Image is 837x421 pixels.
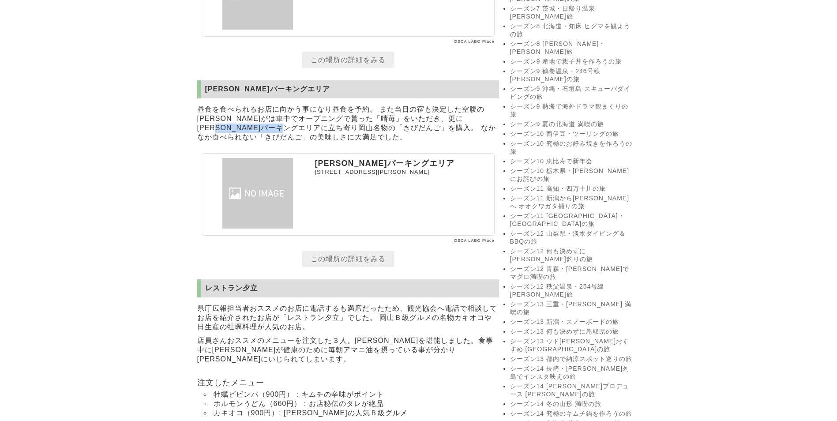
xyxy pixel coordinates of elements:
a: シーズン14 [PERSON_NAME]プロデュース [PERSON_NAME]の旅 [510,383,634,398]
p: 店員さんおススメのメニューを注文した３人。[PERSON_NAME]を堪能しました。食事中に[PERSON_NAME]が健康のために毎朝アマニ油を摂っている事が分かり[PERSON_NAME]に... [197,334,499,366]
a: シーズン13 三重・[PERSON_NAME] 満喫の旅 [510,301,634,316]
a: シーズン14 冬の山形 満喫の旅 [510,400,634,408]
a: シーズン14 長崎・[PERSON_NAME]列島でインスタ映えの旅 [510,365,634,381]
p: [PERSON_NAME]パーキングエリア [315,158,492,169]
a: シーズン12 何も決めずに [PERSON_NAME]釣りの旅 [510,248,634,263]
img: 瀬戸パーキングエリア [205,158,311,229]
a: シーズン8 北海道・知床 ヒグマを観ようの旅 [510,23,634,38]
a: シーズン10 究極のお好み焼きを作ろうの旅 [510,140,634,156]
h2: 注文したメニュー [197,377,499,388]
a: シーズン10 恵比寿で新年会 [510,158,634,165]
h2: レストラン夕立 [197,279,499,297]
a: シーズン9 夏の北海道 満喫の旅 [510,120,634,128]
a: OSCA LABO Place [454,39,495,44]
p: 県庁広報担当者おススメのお店に電話するも満席だったため、観光協会へ電話で相談してお店を紹介されたお店が「レストラン夕立」でした。 岡山Ｂ級グルメの名物カキオコや日生産の牡蠣料理が人気のお店。 [197,302,499,334]
a: シーズン13 ウド[PERSON_NAME]おすすめ [GEOGRAPHIC_DATA]の旅 [510,338,634,353]
p: 昼食を食べられるお店に向かう事になり昼食を予約。 また当日の宿も決定した空腹の[PERSON_NAME]がは車中でオープニングで貰った「晴苺」をいただき、更に[PERSON_NAME]パーキング... [197,103,499,144]
a: シーズン8 [PERSON_NAME]・[PERSON_NAME]旅 [510,40,634,56]
li: カキオコ（900円）: [PERSON_NAME]の人気Ｂ級グルメ [204,409,492,418]
h2: [PERSON_NAME]パーキングエリア [197,80,499,98]
span: [STREET_ADDRESS][PERSON_NAME] [315,169,430,175]
a: シーズン12 山梨県・淡水ダイビング＆BBQの旅 [510,230,634,246]
a: シーズン9 鶴巻温泉・246号線 [PERSON_NAME]の旅 [510,68,634,83]
a: シーズン10 西伊豆・ツーリングの旅 [510,130,634,138]
a: シーズン11 高知・四万十川の旅 [510,185,634,193]
a: シーズン12 青森・[PERSON_NAME]でマグロ満喫の旅 [510,265,634,281]
a: OSCA LABO Place [454,238,495,243]
a: シーズン9 熱海で海外ドラマ観まくりの旅 [510,103,634,119]
a: シーズン10 栃木県・[PERSON_NAME]にお詫びの旅 [510,167,634,183]
a: シーズン14 究極のキムチ鍋を作ろうの旅 [510,410,634,418]
a: シーズン9 沖縄・石垣島 スキューバダイビングの旅 [510,85,634,101]
li: ホルモンうどん（660円） : お店秘伝のタレが絶品 [204,399,492,409]
a: シーズン11 [GEOGRAPHIC_DATA]・[GEOGRAPHIC_DATA]の旅 [510,212,634,228]
a: シーズン9 産地で親子丼を作ろうの旅 [510,58,634,66]
a: この場所の詳細をみる [302,52,394,68]
a: シーズン13 都内で納涼スポット巡りの旅 [510,355,634,363]
a: この場所の詳細をみる [302,251,394,267]
a: シーズン12 秩父温泉・254号線 [PERSON_NAME]旅 [510,283,634,299]
a: シーズン11 新潟から[PERSON_NAME]へ オオクワガタ捕りの旅 [510,195,634,210]
a: シーズン7 茨城・日帰り温泉 [PERSON_NAME]旅 [510,5,634,21]
a: シーズン13 新潟・スノーボードの旅 [510,318,634,326]
a: シーズン13 何も決めずに鳥取県の旅 [510,328,634,336]
li: 牡蠣ビビンバ（900円） : キムチの辛味がポイント [204,390,492,399]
